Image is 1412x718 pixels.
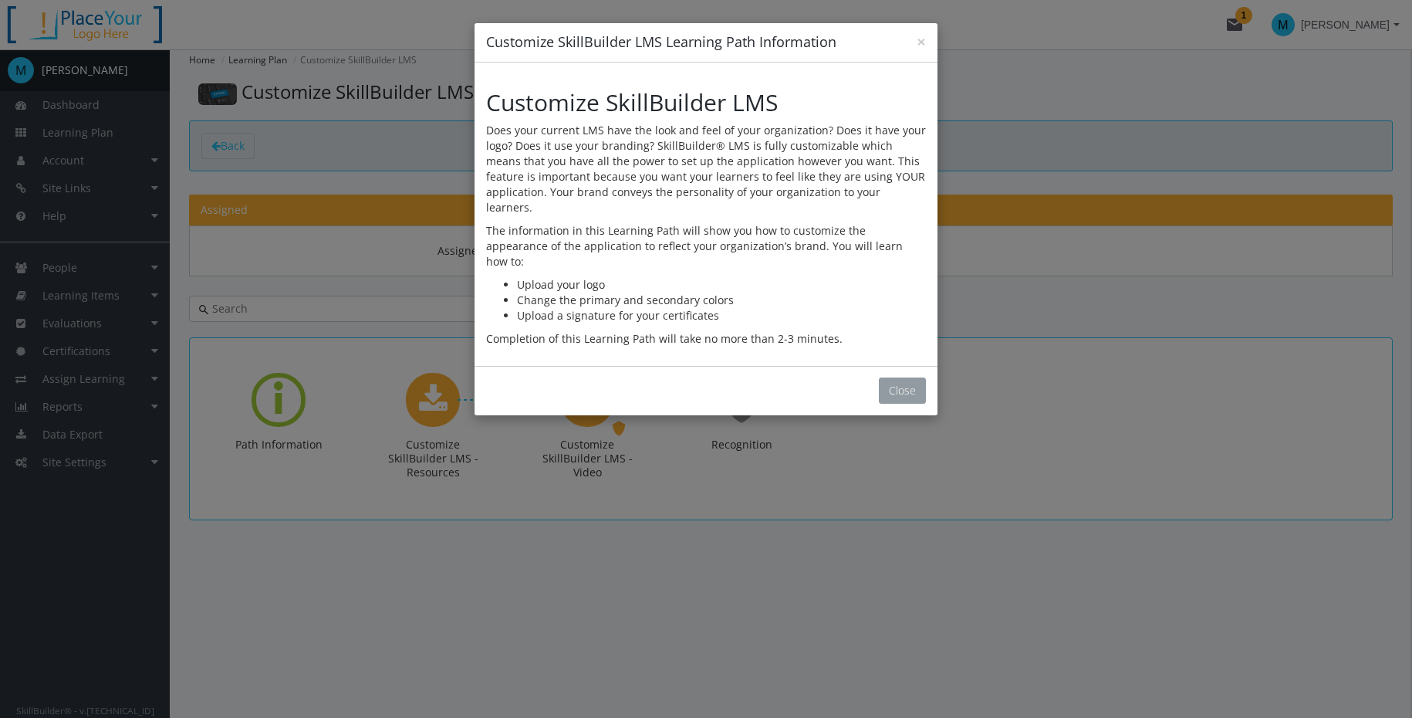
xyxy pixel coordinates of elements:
p: The information in this Learning Path will show you how to customize the appearance of the applic... [486,223,926,269]
p: Does your current LMS have the look and feel of your organization? Does it have your logo? Does i... [486,123,926,215]
li: Upload a signature for your certificates [517,308,926,323]
li: Upload your logo [517,277,926,293]
li: Change the primary and secondary colors [517,293,926,308]
h4: Customize SkillBuilder LMS Learning Path Information [486,32,926,52]
button: × [917,34,926,50]
p: Completion of this Learning Path will take no more than 2-3 minutes. [486,331,926,347]
button: Close [879,378,926,404]
h2: Customize SkillBuilder LMS [486,90,926,115]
